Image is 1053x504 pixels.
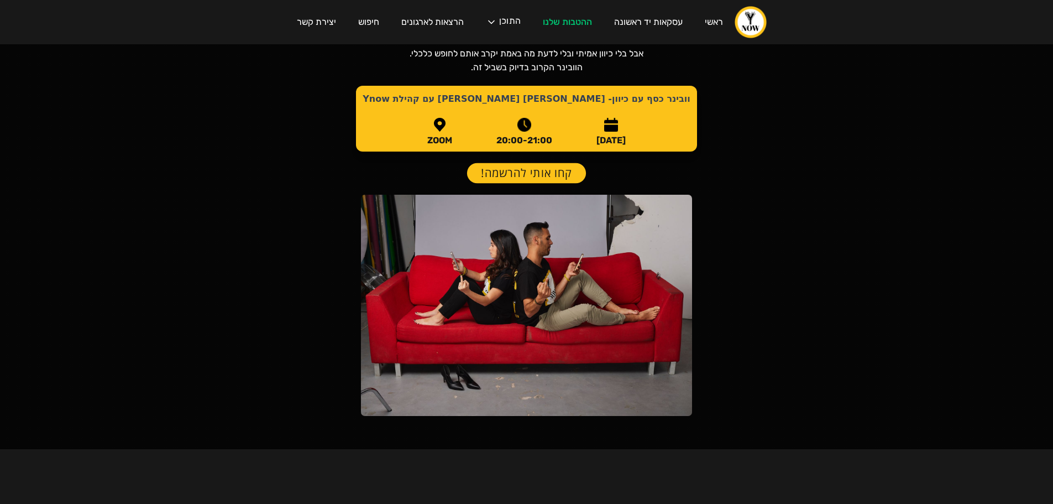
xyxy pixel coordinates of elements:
a: קחו אותי להרשמה! [467,163,586,184]
a: ההטבות שלנו [532,7,603,38]
a: יצירת קשר [286,7,347,38]
a: חיפוש [347,7,390,38]
a: עסקאות יד ראשונה [603,7,694,38]
a: ראשי [694,7,734,38]
div: התוכן [499,17,521,28]
div: [DATE] [596,136,626,145]
div: 20:00-21:00 [496,136,552,145]
a: הרצאות לארגונים [390,7,475,38]
div: ZOOM [427,136,452,145]
div: התוכן [475,6,532,39]
a: home [734,6,767,39]
strong: וובינר כסף עם כיוון- [PERSON_NAME] [PERSON_NAME] עם קהילת Ynow [363,93,690,104]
